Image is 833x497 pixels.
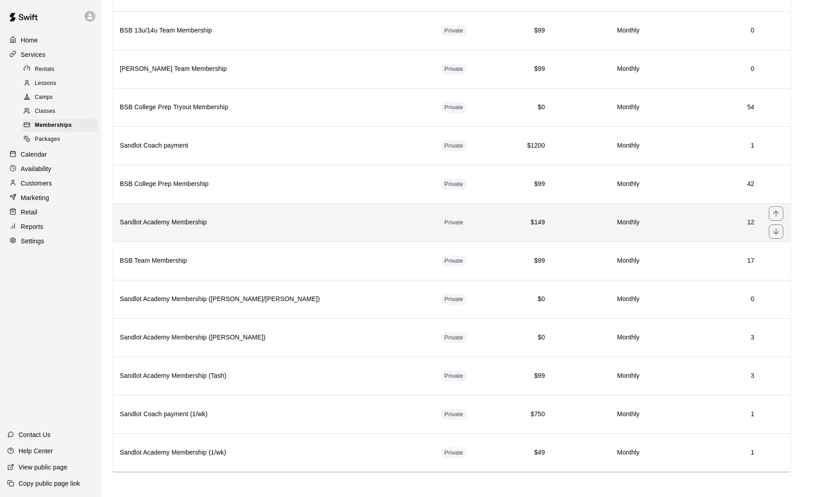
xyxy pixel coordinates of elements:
[120,218,426,228] h6: Sandlot Academy Membership
[35,121,72,130] span: Memberships
[22,105,102,119] a: Classes
[560,371,640,381] h6: Monthly
[21,150,47,159] p: Calendar
[22,62,102,76] a: Rentals
[21,208,38,217] p: Retail
[441,64,467,74] div: This membership is hidden from the memberships page
[22,105,98,118] div: Classes
[560,256,640,266] h6: Monthly
[22,63,98,76] div: Rentals
[560,179,640,189] h6: Monthly
[22,133,98,146] div: Packages
[769,224,783,239] button: move item down
[120,371,426,381] h6: Sandlot Academy Membership (Tash)
[120,179,426,189] h6: BSB College Prep Membership
[441,447,467,458] div: This membership is hidden from the memberships page
[441,25,467,36] div: This membership is hidden from the memberships page
[441,410,467,419] span: Private
[21,36,38,45] p: Home
[120,256,426,266] h6: BSB Team Membership
[21,222,43,231] p: Reports
[560,102,640,112] h6: Monthly
[7,191,94,204] a: Marketing
[560,448,640,458] h6: Monthly
[441,257,467,265] span: Private
[7,48,94,61] a: Services
[441,180,467,189] span: Private
[22,133,102,147] a: Packages
[441,65,467,74] span: Private
[511,409,545,419] h6: $750
[21,164,52,173] p: Availability
[654,333,754,343] h6: 3
[22,91,102,105] a: Camps
[654,102,754,112] h6: 54
[22,76,102,90] a: Lessons
[441,409,467,420] div: This membership is hidden from the memberships page
[511,102,545,112] h6: $0
[654,218,754,228] h6: 12
[35,79,56,88] span: Lessons
[35,135,60,144] span: Packages
[654,179,754,189] h6: 42
[21,50,46,59] p: Services
[441,102,467,113] div: This membership is hidden from the memberships page
[441,27,467,35] span: Private
[560,141,640,151] h6: Monthly
[441,103,467,112] span: Private
[511,218,545,228] h6: $149
[19,479,80,488] p: Copy public page link
[441,179,467,190] div: This membership is hidden from the memberships page
[22,91,98,104] div: Camps
[22,119,98,132] div: Memberships
[560,333,640,343] h6: Monthly
[7,177,94,190] a: Customers
[7,33,94,47] a: Home
[22,119,102,133] a: Memberships
[441,142,467,150] span: Private
[654,141,754,151] h6: 1
[441,372,467,381] span: Private
[7,234,94,248] a: Settings
[654,371,754,381] h6: 3
[511,256,545,266] h6: $99
[511,448,545,458] h6: $49
[21,179,52,188] p: Customers
[511,141,545,151] h6: $1200
[560,294,640,304] h6: Monthly
[19,463,67,472] p: View public page
[511,294,545,304] h6: $0
[511,179,545,189] h6: $99
[560,409,640,419] h6: Monthly
[654,409,754,419] h6: 1
[511,371,545,381] h6: $99
[441,334,467,342] span: Private
[7,220,94,233] a: Reports
[19,430,51,439] p: Contact Us
[7,148,94,161] a: Calendar
[441,140,467,151] div: This membership is hidden from the memberships page
[441,255,467,266] div: This membership is hidden from the memberships page
[511,64,545,74] h6: $99
[7,162,94,176] a: Availability
[120,102,426,112] h6: BSB College Prep Tryout Membership
[120,64,426,74] h6: [PERSON_NAME] Team Membership
[441,218,467,227] span: Private
[21,193,49,202] p: Marketing
[511,333,545,343] h6: $0
[35,65,55,74] span: Rentals
[7,205,94,219] div: Retail
[35,93,53,102] span: Camps
[120,141,426,151] h6: Sandlot Coach payment
[441,449,467,457] span: Private
[560,26,640,36] h6: Monthly
[654,294,754,304] h6: 0
[654,26,754,36] h6: 0
[441,294,467,305] div: This membership is hidden from the memberships page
